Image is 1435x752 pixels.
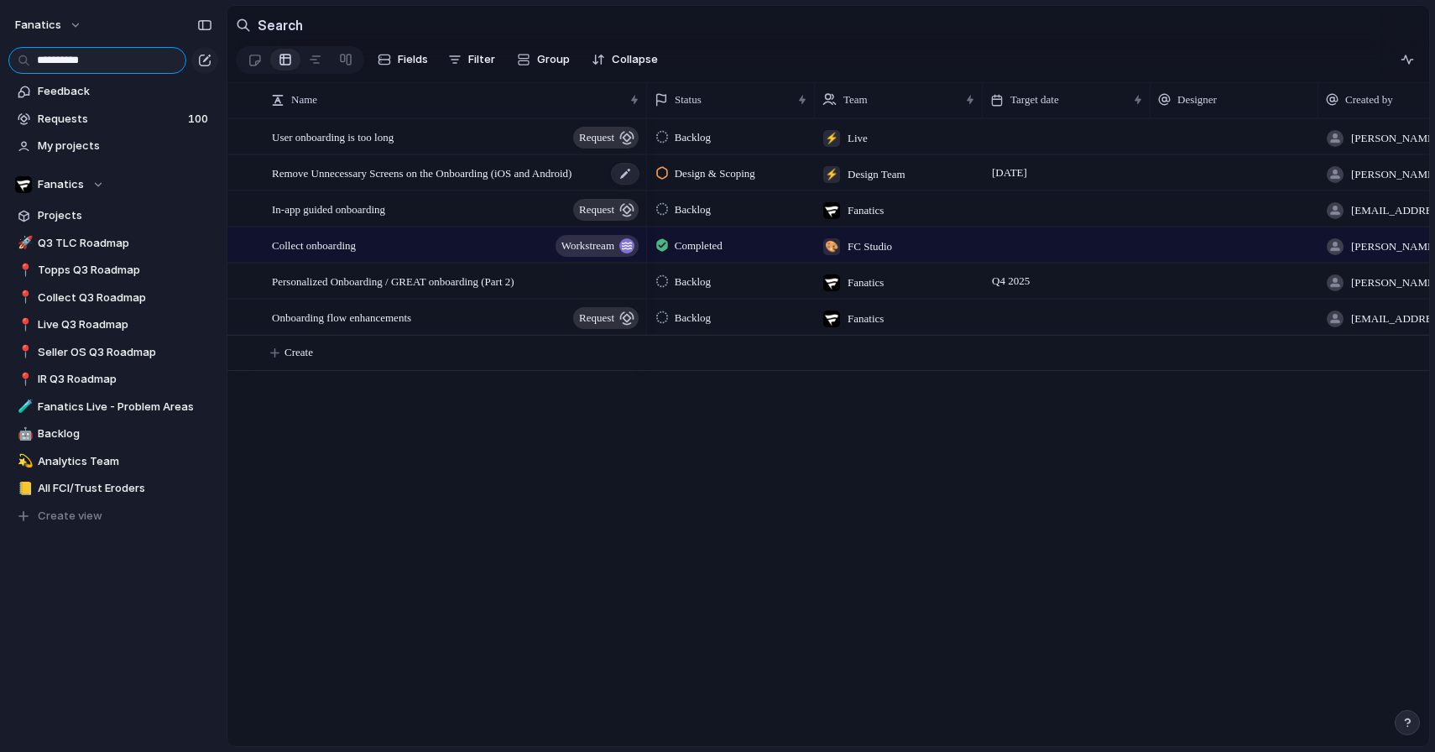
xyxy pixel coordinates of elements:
span: Designer [1177,91,1217,108]
button: Fanatics [8,172,218,197]
a: 📍IR Q3 Roadmap [8,367,218,392]
span: Q4 2025 [988,271,1034,291]
span: Fanatics Live - Problem Areas [38,399,212,415]
a: My projects [8,133,218,159]
div: 🧪 [18,397,29,416]
button: 📍 [15,290,32,306]
div: 📒 [18,479,29,499]
button: 📒 [15,480,32,497]
span: Fanatics [848,202,884,219]
button: Filter [441,46,502,73]
span: FC Studio [848,238,892,255]
button: Collapse [585,46,665,73]
div: 📍 [18,370,29,389]
span: Personalized Onboarding / GREAT onboarding (Part 2) [272,271,514,290]
span: Remove Unnecessary Screens on the Onboarding (iOS and Android) [272,163,571,182]
a: 🧪Fanatics Live - Problem Areas [8,394,218,420]
span: Fanatics [848,274,884,291]
span: request [579,198,614,222]
button: 💫 [15,453,32,470]
button: request [573,127,639,149]
button: fanatics [8,12,91,39]
span: [DATE] [988,163,1031,183]
button: Fields [371,46,435,73]
span: request [579,126,614,149]
span: Status [675,91,702,108]
span: request [579,306,614,330]
span: Completed [675,238,723,254]
span: Design Team [848,166,905,183]
a: 📍Live Q3 Roadmap [8,312,218,337]
div: 🎨 [823,238,840,255]
span: Filter [468,51,495,68]
div: ⚡ [823,130,840,147]
span: Collect onboarding [272,235,356,254]
button: request [573,199,639,221]
button: 📍 [15,316,32,333]
span: Fanatics [848,311,884,327]
a: 💫Analytics Team [8,449,218,474]
div: ⚡ [823,166,840,183]
a: 🚀Q3 TLC Roadmap [8,231,218,256]
span: Projects [38,207,212,224]
button: Create view [8,504,218,529]
span: Target date [1010,91,1059,108]
span: Create [284,344,313,361]
span: Feedback [38,83,212,100]
span: Topps Q3 Roadmap [38,262,212,279]
h2: Search [258,15,303,35]
span: My projects [38,138,212,154]
button: request [573,307,639,329]
div: 📍 [18,288,29,307]
button: workstream [556,235,639,257]
button: 🧪 [15,399,32,415]
a: 📒All FCI/Trust Eroders [8,476,218,501]
span: Onboarding flow enhancements [272,307,411,326]
div: 🤖 [18,425,29,444]
span: Fanatics [38,176,84,193]
span: Backlog [675,201,711,218]
span: Live [848,130,868,147]
a: Projects [8,203,218,228]
div: 📍 [18,342,29,362]
span: fanatics [15,17,61,34]
span: Design & Scoping [675,165,755,182]
a: 📍Topps Q3 Roadmap [8,258,218,283]
span: Created by [1345,91,1393,108]
span: Create view [38,508,102,525]
a: 📍Seller OS Q3 Roadmap [8,340,218,365]
span: Group [537,51,570,68]
span: User onboarding is too long [272,127,394,146]
button: 📍 [15,371,32,388]
span: Fields [398,51,428,68]
span: Seller OS Q3 Roadmap [38,344,212,361]
span: 100 [188,111,211,128]
a: 📍Collect Q3 Roadmap [8,285,218,311]
span: IR Q3 Roadmap [38,371,212,388]
span: Collapse [612,51,658,68]
div: 🚀 [18,233,29,253]
button: 📍 [15,344,32,361]
span: Analytics Team [38,453,212,470]
div: 💫 [18,452,29,471]
button: 🤖 [15,426,32,442]
span: workstream [561,234,614,258]
span: Collect Q3 Roadmap [38,290,212,306]
button: Group [509,46,578,73]
span: Team [843,91,868,108]
a: Requests100 [8,107,218,132]
a: 🤖Backlog [8,421,218,446]
span: All FCI/Trust Eroders [38,480,212,497]
button: 📍 [15,262,32,279]
span: Backlog [38,426,212,442]
span: Q3 TLC Roadmap [38,235,212,252]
